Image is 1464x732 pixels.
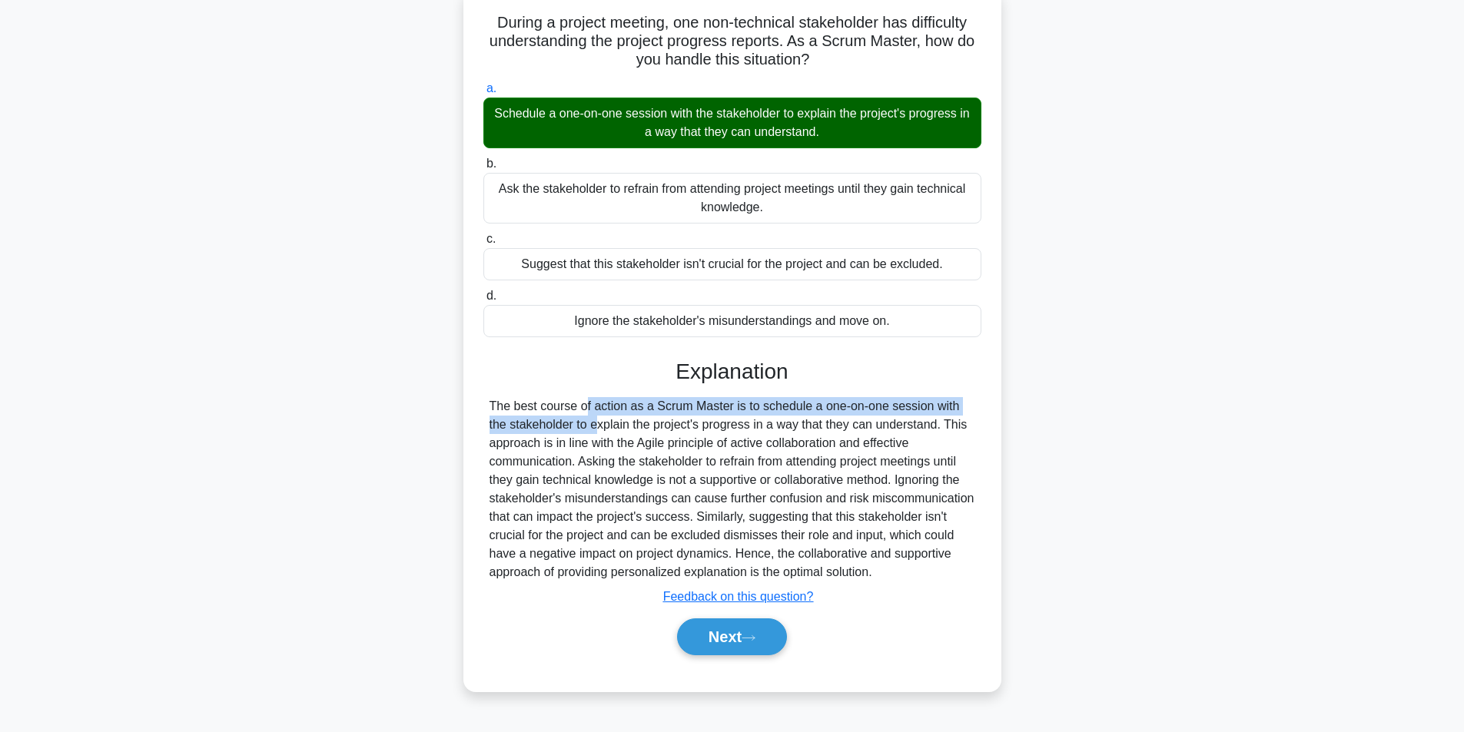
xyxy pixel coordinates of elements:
h3: Explanation [493,359,972,385]
div: Suggest that this stakeholder isn't crucial for the project and can be excluded. [483,248,981,280]
div: The best course of action as a Scrum Master is to schedule a one-on-one session with the stakehol... [490,397,975,581]
a: Feedback on this question? [663,590,814,603]
span: b. [486,157,496,170]
div: Ask the stakeholder to refrain from attending project meetings until they gain technical knowledge. [483,173,981,224]
button: Next [677,618,787,655]
h5: During a project meeting, one non-technical stakeholder has difficulty understanding the project ... [482,13,983,70]
span: c. [486,232,496,245]
div: Schedule a one-on-one session with the stakeholder to explain the project's progress in a way tha... [483,98,981,148]
div: Ignore the stakeholder's misunderstandings and move on. [483,305,981,337]
span: d. [486,289,496,302]
span: a. [486,81,496,94]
